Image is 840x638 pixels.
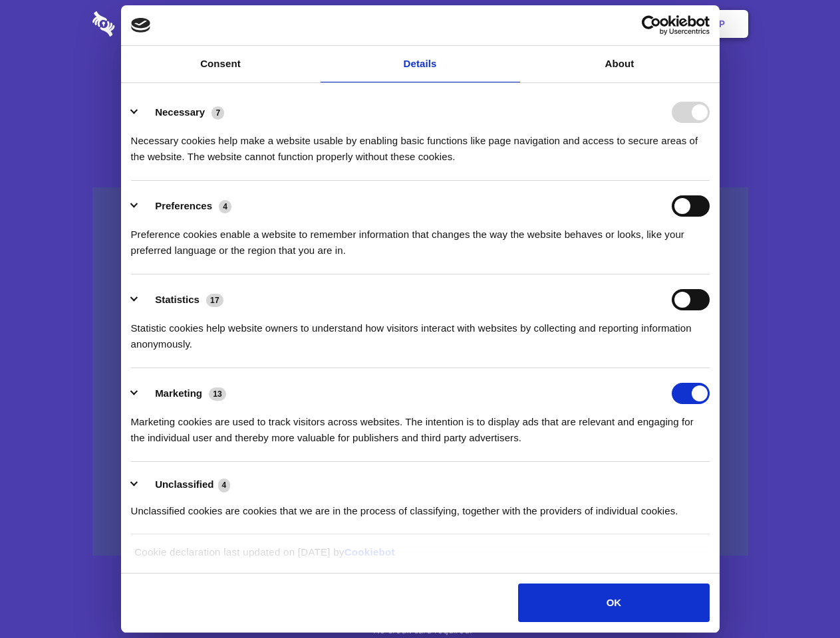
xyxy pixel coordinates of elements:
div: Unclassified cookies are cookies that we are in the process of classifying, together with the pro... [131,493,710,519]
h4: Auto-redaction of sensitive data, encrypted data sharing and self-destructing private chats. Shar... [92,121,748,165]
button: Statistics (17) [131,289,232,310]
a: Pricing [390,3,448,45]
a: Wistia video thumbnail [92,187,748,556]
button: Necessary (7) [131,102,233,123]
label: Necessary [155,106,205,118]
div: Marketing cookies are used to track visitors across websites. The intention is to display ads tha... [131,404,710,446]
span: 13 [209,387,226,401]
img: logo [131,18,151,33]
a: Details [321,46,520,82]
img: logo-wordmark-white-trans-d4663122ce5f474addd5e946df7df03e33cb6a1c49d2221995e7729f52c070b2.svg [92,11,206,37]
button: OK [518,584,709,622]
a: About [520,46,720,82]
a: Cookiebot [345,546,395,558]
span: 4 [218,478,231,492]
button: Marketing (13) [131,383,235,404]
a: Login [603,3,661,45]
button: Preferences (4) [131,195,240,217]
label: Statistics [155,294,200,305]
span: 17 [206,294,223,307]
div: Statistic cookies help website owners to understand how visitors interact with websites by collec... [131,310,710,352]
div: Necessary cookies help make a website usable by enabling basic functions like page navigation and... [131,123,710,165]
a: Contact [539,3,601,45]
a: Consent [121,46,321,82]
button: Unclassified (4) [131,477,239,493]
label: Marketing [155,387,202,399]
div: Preference cookies enable a website to remember information that changes the way the website beha... [131,217,710,259]
span: 4 [219,200,231,213]
a: Usercentrics Cookiebot - opens in a new window [593,15,710,35]
label: Preferences [155,200,212,211]
div: Cookie declaration last updated on [DATE] by [124,544,716,570]
h1: Eliminate Slack Data Loss. [92,60,748,108]
span: 7 [211,106,224,120]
